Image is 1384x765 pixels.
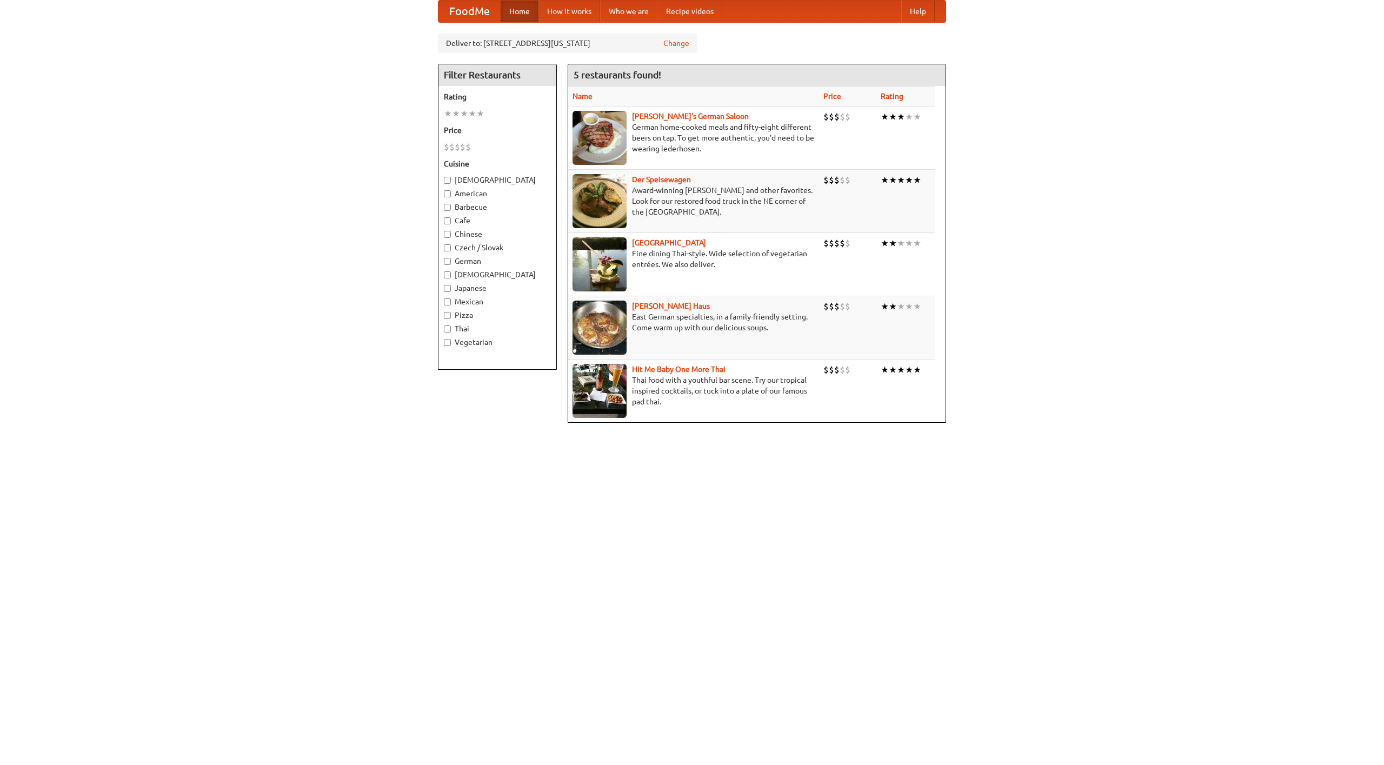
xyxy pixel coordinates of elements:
li: ★ [881,111,889,123]
a: How it works [538,1,600,22]
li: ★ [452,108,460,119]
p: German home-cooked meals and fifty-eight different beers on tap. To get more authentic, you'd nee... [573,122,815,154]
li: ★ [881,364,889,376]
li: $ [840,111,845,123]
label: Chinese [444,229,551,240]
li: $ [823,237,829,249]
input: American [444,190,451,197]
li: ★ [897,174,905,186]
li: $ [829,174,834,186]
p: East German specialties, in a family-friendly setting. Come warm up with our delicious soups. [573,311,815,333]
img: esthers.jpg [573,111,627,165]
a: Who we are [600,1,657,22]
a: Der Speisewagen [632,175,691,184]
li: ★ [889,301,897,312]
label: [DEMOGRAPHIC_DATA] [444,269,551,280]
label: Japanese [444,283,551,294]
a: Rating [881,92,903,101]
input: Vegetarian [444,339,451,346]
li: ★ [889,174,897,186]
li: $ [834,301,840,312]
li: ★ [468,108,476,119]
a: [PERSON_NAME] Haus [632,302,710,310]
li: ★ [881,301,889,312]
input: Mexican [444,298,451,305]
li: ★ [889,364,897,376]
h5: Price [444,125,551,136]
img: babythai.jpg [573,364,627,418]
li: $ [460,141,465,153]
li: $ [834,111,840,123]
label: Cafe [444,215,551,226]
li: $ [823,111,829,123]
li: ★ [897,301,905,312]
li: $ [845,301,850,312]
a: Recipe videos [657,1,722,22]
li: ★ [476,108,484,119]
li: ★ [913,364,921,376]
label: Czech / Slovak [444,242,551,253]
li: ★ [881,174,889,186]
h5: Rating [444,91,551,102]
li: ★ [889,111,897,123]
li: $ [823,364,829,376]
li: ★ [905,237,913,249]
a: Help [901,1,935,22]
li: ★ [897,111,905,123]
div: Deliver to: [STREET_ADDRESS][US_STATE] [438,34,697,53]
li: ★ [913,301,921,312]
p: Fine dining Thai-style. Wide selection of vegetarian entrées. We also deliver. [573,248,815,270]
li: $ [845,174,850,186]
li: $ [834,364,840,376]
li: $ [465,141,471,153]
label: [DEMOGRAPHIC_DATA] [444,175,551,185]
li: $ [823,301,829,312]
img: satay.jpg [573,237,627,291]
p: Award-winning [PERSON_NAME] and other favorites. Look for our restored food truck in the NE corne... [573,185,815,217]
li: $ [845,111,850,123]
h5: Cuisine [444,158,551,169]
input: Pizza [444,312,451,319]
li: $ [444,141,449,153]
input: Barbecue [444,204,451,211]
li: ★ [897,364,905,376]
li: $ [845,237,850,249]
li: $ [834,237,840,249]
a: [GEOGRAPHIC_DATA] [632,238,706,247]
li: ★ [905,174,913,186]
a: Hit Me Baby One More Thai [632,365,726,374]
li: ★ [460,108,468,119]
li: $ [455,141,460,153]
input: German [444,258,451,265]
ng-pluralize: 5 restaurants found! [574,70,661,80]
input: Czech / Slovak [444,244,451,251]
p: Thai food with a youthful bar scene. Try our tropical inspired cocktails, or tuck into a plate of... [573,375,815,407]
li: $ [840,301,845,312]
label: Mexican [444,296,551,307]
label: American [444,188,551,199]
li: $ [829,301,834,312]
input: Cafe [444,217,451,224]
a: [PERSON_NAME]'s German Saloon [632,112,749,121]
a: Name [573,92,593,101]
li: ★ [897,237,905,249]
a: Change [663,38,689,49]
li: $ [449,141,455,153]
li: $ [829,111,834,123]
li: ★ [905,301,913,312]
li: $ [840,364,845,376]
img: kohlhaus.jpg [573,301,627,355]
input: Chinese [444,231,451,238]
img: speisewagen.jpg [573,174,627,228]
li: ★ [913,237,921,249]
a: Home [501,1,538,22]
input: Japanese [444,285,451,292]
li: $ [829,364,834,376]
label: Pizza [444,310,551,321]
li: $ [829,237,834,249]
